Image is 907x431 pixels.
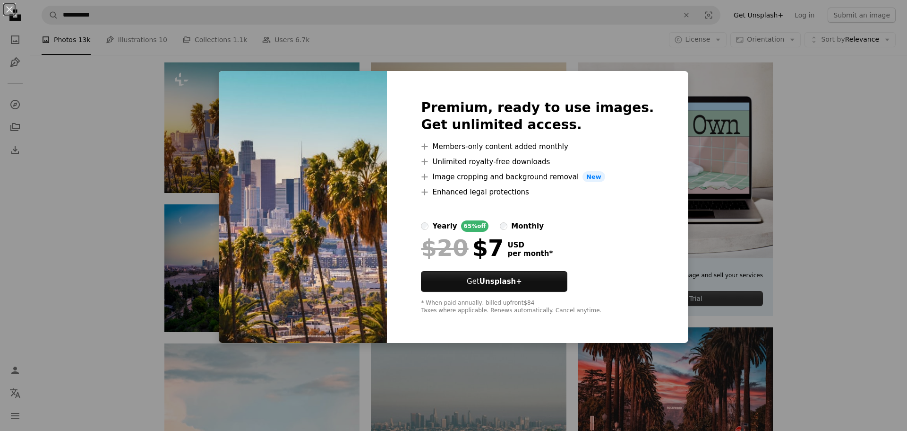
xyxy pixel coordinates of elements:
[421,171,654,183] li: Image cropping and background removal
[421,236,504,260] div: $7
[421,271,567,292] button: GetUnsplash+
[461,220,489,232] div: 65% off
[421,236,468,260] span: $20
[511,220,544,232] div: monthly
[421,141,654,152] li: Members-only content added monthly
[432,220,457,232] div: yearly
[479,277,522,286] strong: Unsplash+
[507,249,553,258] span: per month *
[421,299,654,315] div: * When paid annually, billed upfront $84 Taxes where applicable. Renews automatically. Cancel any...
[582,171,605,183] span: New
[421,99,654,133] h2: Premium, ready to use images. Get unlimited access.
[421,186,654,198] li: Enhanced legal protections
[421,156,654,167] li: Unlimited royalty-free downloads
[507,241,553,249] span: USD
[421,222,428,230] input: yearly65%off
[500,222,507,230] input: monthly
[219,71,387,343] img: premium_photo-1725408106567-a77bd9beff7c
